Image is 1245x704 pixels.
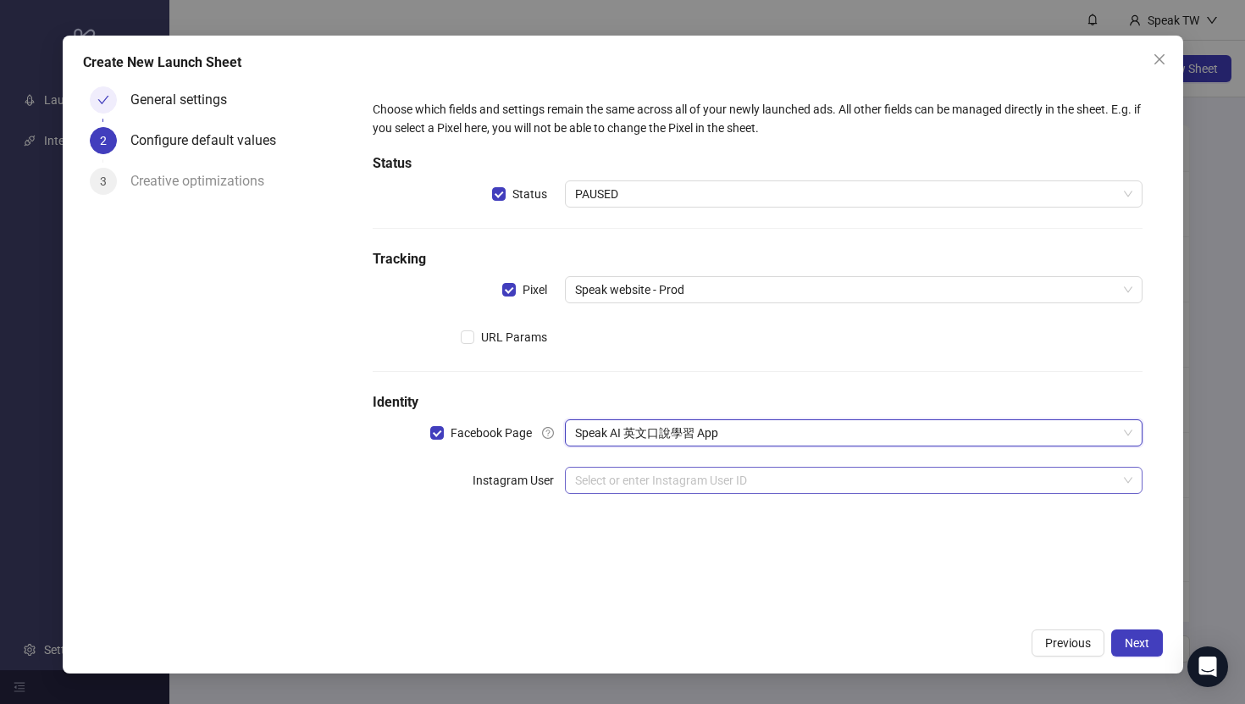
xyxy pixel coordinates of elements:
h5: Tracking [373,249,1142,269]
div: Configure default values [130,127,290,154]
span: 2 [100,134,107,147]
span: Pixel [516,280,554,299]
span: Status [506,185,554,203]
span: PAUSED [575,181,1132,207]
span: Speak website - Prod [575,277,1132,302]
h5: Status [373,153,1142,174]
h5: Identity [373,392,1142,413]
span: 3 [100,175,107,188]
span: Previous [1045,636,1091,650]
span: Facebook Page [444,424,539,442]
label: Instagram User [473,467,565,494]
span: question-circle [542,427,554,439]
button: Next [1111,629,1163,657]
span: Speak AI 英文口說學習 App [575,420,1132,446]
span: URL Params [474,328,554,346]
span: Next [1125,636,1149,650]
span: close [1153,53,1166,66]
button: Previous [1032,629,1104,657]
div: Choose which fields and settings remain the same across all of your newly launched ads. All other... [373,100,1142,137]
div: Create New Launch Sheet [83,53,1163,73]
div: Open Intercom Messenger [1187,646,1228,687]
div: General settings [130,86,241,114]
span: check [97,94,109,106]
button: Close [1146,46,1173,73]
div: Creative optimizations [130,168,278,195]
